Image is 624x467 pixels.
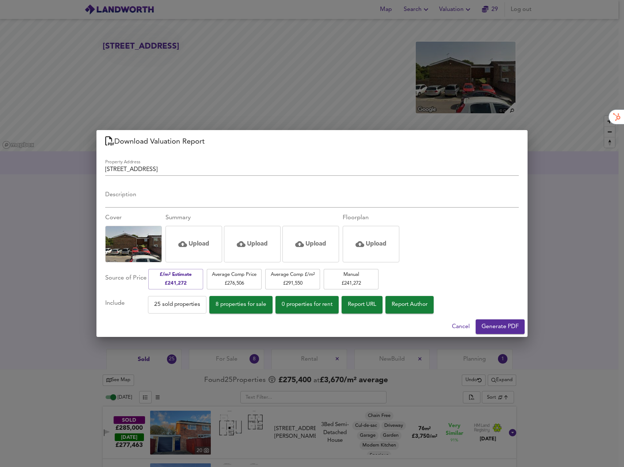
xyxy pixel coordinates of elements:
button: Manual£241,272 [324,269,378,289]
button: Cancel [449,319,473,334]
span: Report URL [348,300,376,310]
div: Click or drag and drop an image [343,226,399,262]
button: 25 sold properties [148,296,206,314]
h5: Upload [247,240,268,248]
span: Generate PDF [482,322,519,332]
div: Cover [105,213,162,222]
div: Source of Price [105,268,147,290]
button: Average Comp £/m²£291,550 [265,269,320,289]
h5: Upload [366,240,387,248]
span: Cancel [452,322,470,332]
button: Generate PDF [476,319,525,334]
button: 0 properties for rent [275,296,339,314]
span: 8 properties for sale [216,300,266,310]
div: Include [105,296,148,314]
h5: Upload [305,240,326,248]
span: Report Author [392,300,427,310]
span: 25 sold properties [154,300,200,310]
label: Property Address [105,160,140,164]
span: 0 properties for rent [282,300,332,310]
button: 8 properties for sale [209,296,273,314]
div: Click or drag and drop an image [282,226,339,262]
button: £/m² Estimate£241,272 [148,269,203,289]
div: Click or drag and drop an image [165,226,222,262]
h5: Upload [189,240,209,248]
img: Uploaded [106,224,161,265]
button: Report URL [342,296,383,314]
div: Click to replace this image [105,226,162,262]
span: Average Comp Price £ 276,506 [210,270,258,288]
span: £/m² Estimate £ 241,272 [152,270,199,288]
button: Report Author [385,296,434,314]
div: Click or drag and drop an image [224,226,281,262]
div: Summary [165,213,339,222]
div: Floorplan [343,213,399,222]
span: Average Comp £/m² £ 291,550 [269,270,316,288]
span: Manual £ 241,272 [327,270,375,288]
button: Average Comp Price£276,506 [207,269,262,289]
h2: Download Valuation Report [105,136,519,148]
